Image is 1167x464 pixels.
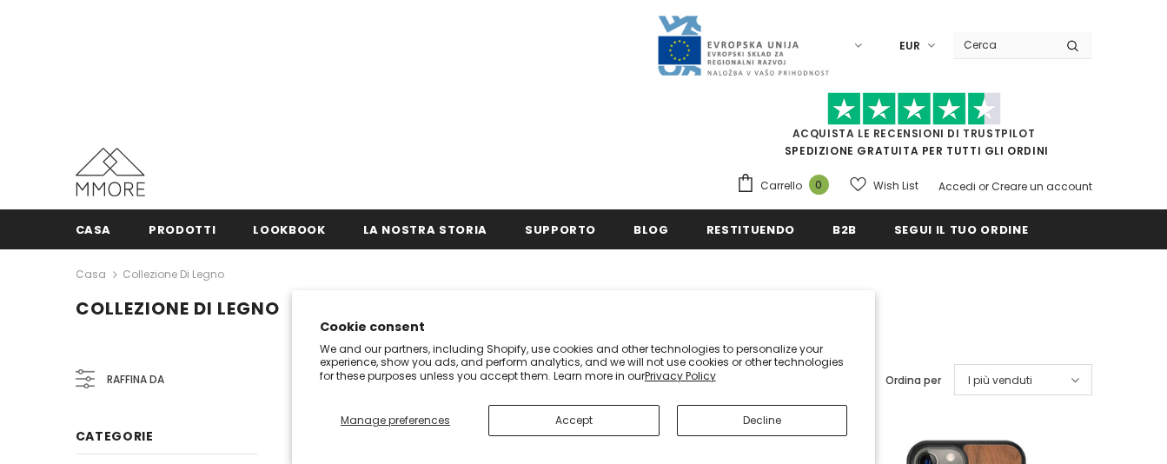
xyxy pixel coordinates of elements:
[850,170,918,201] a: Wish List
[760,177,802,195] span: Carrello
[253,222,325,238] span: Lookbook
[320,405,471,436] button: Manage preferences
[645,368,716,383] a: Privacy Policy
[792,126,1036,141] a: Acquista le recensioni di TrustPilot
[633,222,669,238] span: Blog
[885,372,941,389] label: Ordina per
[736,173,838,199] a: Carrello 0
[488,405,660,436] button: Accept
[953,32,1053,57] input: Search Site
[525,209,596,249] a: supporto
[123,267,224,282] a: Collezione di legno
[76,428,154,445] span: Categorie
[978,179,989,194] span: or
[894,222,1028,238] span: Segui il tuo ordine
[76,209,112,249] a: Casa
[706,209,795,249] a: Restituendo
[76,296,280,321] span: Collezione di legno
[253,209,325,249] a: Lookbook
[363,209,487,249] a: La nostra storia
[832,209,857,249] a: B2B
[76,264,106,285] a: Casa
[320,342,848,383] p: We and our partners, including Shopify, use cookies and other technologies to personalize your ex...
[149,209,215,249] a: Prodotti
[894,209,1028,249] a: Segui il tuo ordine
[76,222,112,238] span: Casa
[809,175,829,195] span: 0
[832,222,857,238] span: B2B
[736,100,1092,158] span: SPEDIZIONE GRATUITA PER TUTTI GLI ORDINI
[899,37,920,55] span: EUR
[341,413,450,428] span: Manage preferences
[363,222,487,238] span: La nostra storia
[991,179,1092,194] a: Creare un account
[76,148,145,196] img: Casi MMORE
[968,372,1032,389] span: I più venduti
[107,370,164,389] span: Raffina da
[320,318,848,336] h2: Cookie consent
[938,179,976,194] a: Accedi
[149,222,215,238] span: Prodotti
[633,209,669,249] a: Blog
[706,222,795,238] span: Restituendo
[827,92,1001,126] img: Fidati di Pilot Stars
[873,177,918,195] span: Wish List
[525,222,596,238] span: supporto
[677,405,848,436] button: Decline
[656,14,830,77] img: Javni Razpis
[656,37,830,52] a: Javni Razpis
